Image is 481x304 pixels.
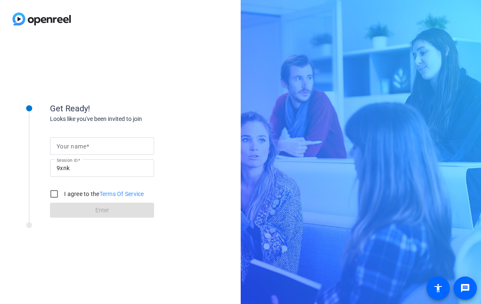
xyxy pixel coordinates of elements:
[57,158,78,163] mat-label: Session ID
[50,115,217,123] div: Looks like you've been invited to join
[100,191,144,197] a: Terms Of Service
[433,283,443,293] mat-icon: accessibility
[62,190,144,198] label: I agree to the
[50,102,217,115] div: Get Ready!
[460,283,470,293] mat-icon: message
[57,143,86,150] mat-label: Your name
